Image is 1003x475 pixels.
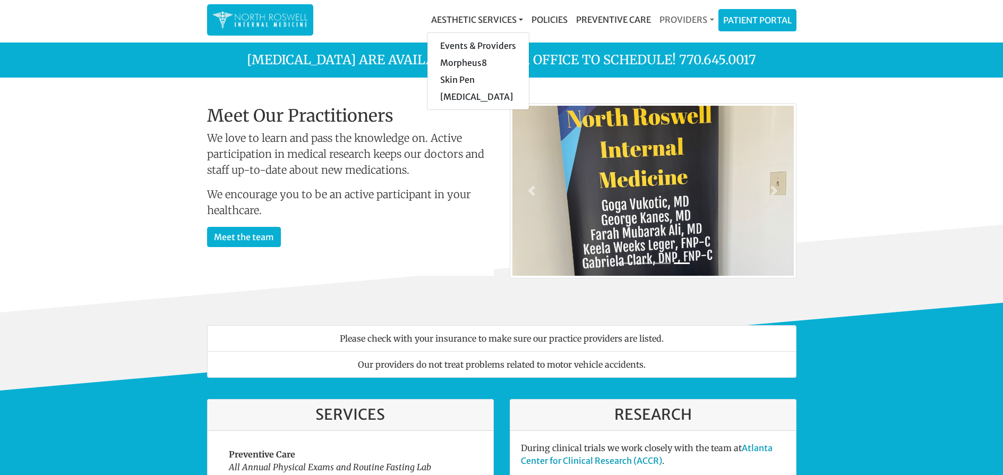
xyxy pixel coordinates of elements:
[218,406,483,424] h3: Services
[427,54,529,71] a: Morpheus8
[655,9,718,30] a: Providers
[229,449,295,460] strong: Preventive Care
[521,406,785,424] h3: Research
[521,442,785,467] p: During clinical trials we work closely with the team at .
[212,10,308,30] img: North Roswell Internal Medicine
[207,186,494,218] p: We encourage you to be an active participant in your healthcare.
[572,9,655,30] a: Preventive Care
[427,88,529,105] a: [MEDICAL_DATA]
[719,10,796,31] a: Patient Portal
[427,71,529,88] a: Skin Pen
[207,130,494,178] p: We love to learn and pass the knowledge on. Active participation in medical research keeps our do...
[527,9,572,30] a: Policies
[199,50,804,70] p: [MEDICAL_DATA] are available, call our office to schedule! 770.645.0017
[207,106,494,126] h2: Meet Our Practitioners
[427,37,529,54] a: Events & Providers
[521,443,773,466] a: Atlanta Center for Clinical Research (ACCR)
[207,325,796,352] li: Please check with your insurance to make sure our practice providers are listed.
[207,227,281,247] a: Meet the team
[207,351,796,378] li: Our providers do not treat problems related to motor vehicle accidents.
[427,9,527,30] a: Aesthetic Services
